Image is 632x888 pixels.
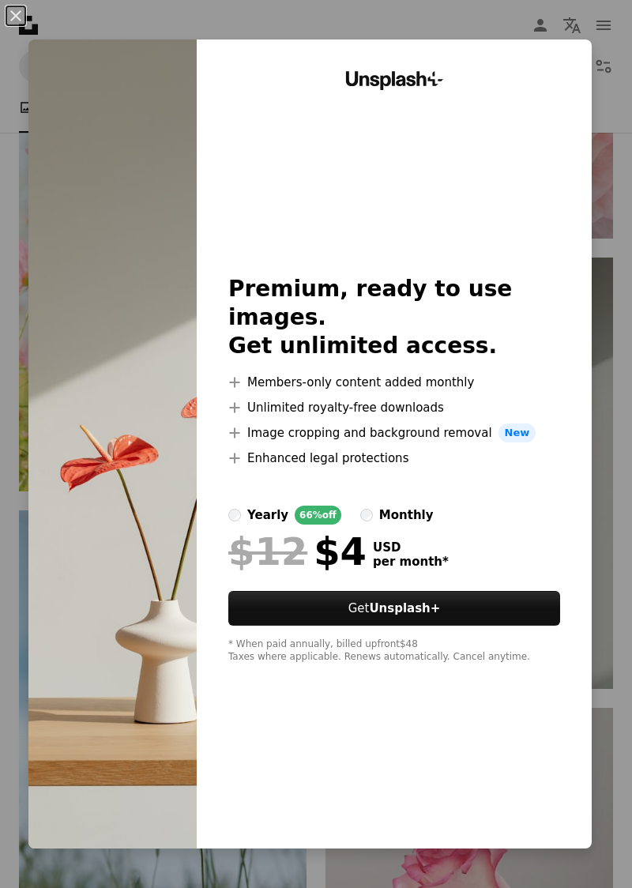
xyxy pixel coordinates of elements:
li: Image cropping and background removal [228,423,560,442]
li: Enhanced legal protections [228,449,560,468]
div: 66% off [295,506,341,525]
h2: Premium, ready to use images. Get unlimited access. [228,275,560,360]
span: $12 [228,531,307,572]
span: per month * [373,555,449,569]
div: * When paid annually, billed upfront $48 Taxes where applicable. Renews automatically. Cancel any... [228,638,560,664]
li: Unlimited royalty-free downloads [228,398,560,417]
div: monthly [379,506,434,525]
div: $4 [228,531,367,572]
input: monthly [360,509,373,521]
button: GetUnsplash+ [228,591,560,626]
input: yearly66%off [228,509,241,521]
span: New [498,423,536,442]
li: Members-only content added monthly [228,373,560,392]
div: yearly [247,506,288,525]
span: USD [373,540,449,555]
strong: Unsplash+ [369,601,440,615]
